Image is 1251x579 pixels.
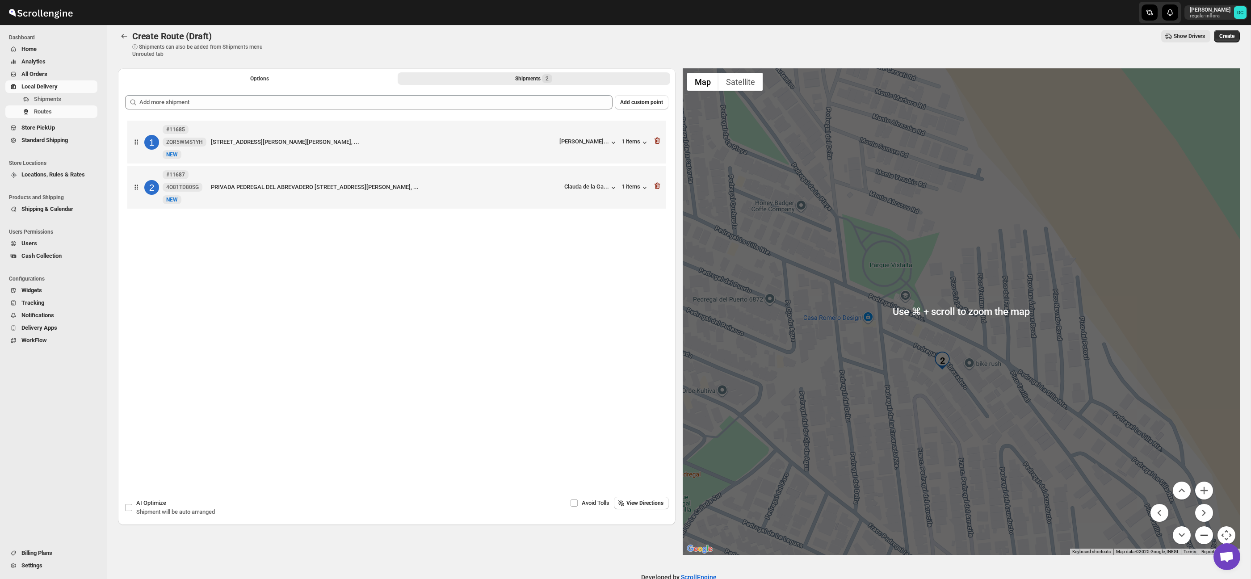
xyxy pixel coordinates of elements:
[166,138,203,146] span: ZQR5WMS1YH
[127,121,666,164] div: 1#11685ZQR5WMS1YHNewNEW[STREET_ADDRESS][PERSON_NAME][PERSON_NAME], ...[PERSON_NAME]...1 items
[1195,526,1213,544] button: Zoom out
[620,99,663,106] span: Add custom point
[685,543,714,555] a: Open this area in Google Maps (opens a new window)
[250,75,269,82] span: Options
[621,183,649,192] button: 1 items
[1184,549,1196,554] a: Terms
[1150,504,1168,522] button: Move left
[21,550,52,556] span: Billing Plans
[136,508,215,515] span: Shipment will be auto arranged
[144,135,159,150] div: 1
[21,312,54,319] span: Notifications
[1161,30,1210,42] button: Show Drivers
[1195,482,1213,499] button: Zoom in
[1072,549,1111,555] button: Keyboard shortcuts
[166,197,178,203] span: NEW
[1214,30,1240,42] button: Create
[21,83,58,90] span: Local Delivery
[1213,543,1240,570] a: Open chat
[144,180,159,195] div: 2
[21,324,57,331] span: Delivery Apps
[5,203,97,215] button: Shipping & Calendar
[132,31,212,42] span: Create Route (Draft)
[398,72,670,85] button: Selected Shipments
[5,334,97,347] button: WorkFlow
[21,299,44,306] span: Tracking
[1190,13,1230,19] p: regala-inflora
[21,562,42,569] span: Settings
[34,108,52,115] span: Routes
[5,297,97,309] button: Tracking
[1173,482,1191,499] button: Move up
[1201,549,1237,554] a: Report a map error
[559,138,609,145] div: [PERSON_NAME]...
[21,337,47,344] span: WorkFlow
[5,250,97,262] button: Cash Collection
[21,287,42,294] span: Widgets
[21,171,85,178] span: Locations, Rules & Rates
[5,168,97,181] button: Locations, Rules & Rates
[1173,526,1191,544] button: Move down
[5,43,97,55] button: Home
[118,88,676,458] div: Selected Shipments
[1190,6,1230,13] p: [PERSON_NAME]
[21,58,46,65] span: Analytics
[564,183,618,192] button: Clauda de la Ga...
[21,240,37,247] span: Users
[21,206,73,212] span: Shipping & Calendar
[9,34,101,41] span: Dashboard
[1195,504,1213,522] button: Move right
[546,75,549,82] span: 2
[1174,33,1205,40] span: Show Drivers
[118,30,130,42] button: Routes
[21,46,37,52] span: Home
[687,73,718,91] button: Show street map
[5,68,97,80] button: All Orders
[5,547,97,559] button: Billing Plans
[123,72,396,85] button: All Route Options
[136,499,166,506] span: AI Optimize
[139,95,613,109] input: Add more shipment
[5,284,97,297] button: Widgets
[21,71,47,77] span: All Orders
[614,497,669,509] button: View Directions
[1116,549,1178,554] span: Map data ©2025 Google, INEGI
[621,138,649,147] button: 1 items
[166,126,185,133] b: #11685
[7,1,74,24] img: ScrollEngine
[5,93,97,105] button: Shipments
[9,228,101,235] span: Users Permissions
[166,151,178,158] span: NEW
[5,559,97,572] button: Settings
[559,138,618,147] button: [PERSON_NAME]...
[5,237,97,250] button: Users
[166,184,199,191] span: 4O81TD80SG
[685,543,714,555] img: Google
[21,124,55,131] span: Store PickUp
[515,74,552,83] div: Shipments
[718,73,763,91] button: Show satellite imagery
[564,183,609,190] div: Clauda de la Ga...
[1217,526,1235,544] button: Map camera controls
[1237,10,1243,16] text: DC
[1184,5,1247,20] button: User menu
[34,96,61,102] span: Shipments
[933,352,951,369] div: 2
[9,194,101,201] span: Products and Shipping
[166,172,185,178] b: #11687
[211,138,556,147] div: [STREET_ADDRESS][PERSON_NAME][PERSON_NAME], ...
[582,499,609,506] span: Avoid Tolls
[21,137,68,143] span: Standard Shipping
[626,499,663,507] span: View Directions
[5,105,97,118] button: Routes
[211,183,561,192] div: PRIVADA PEDREGAL DEL ABREVADERO [STREET_ADDRESS][PERSON_NAME], ...
[9,275,101,282] span: Configurations
[132,43,273,58] p: ⓘ Shipments can also be added from Shipments menu Unrouted tab
[9,159,101,167] span: Store Locations
[615,95,668,109] button: Add custom point
[1234,6,1247,19] span: DAVID CORONADO
[21,252,62,259] span: Cash Collection
[1219,33,1234,40] span: Create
